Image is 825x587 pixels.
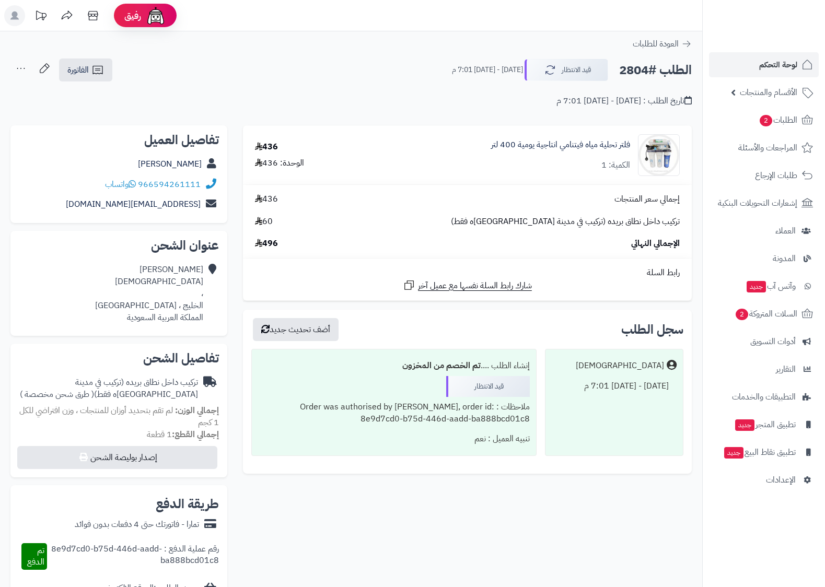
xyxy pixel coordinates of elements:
span: تطبيق نقاط البيع [723,445,796,460]
button: قيد الانتظار [525,59,608,81]
div: تاريخ الطلب : [DATE] - [DATE] 7:01 م [556,95,692,107]
span: الأقسام والمنتجات [740,85,797,100]
div: إنشاء الطلب .... [258,356,530,376]
span: لوحة التحكم [759,57,797,72]
a: [PERSON_NAME] [138,158,202,170]
h2: طريقة الدفع [156,498,219,510]
span: أدوات التسويق [750,334,796,349]
a: تطبيق نقاط البيعجديد [709,440,819,465]
span: الإعدادات [766,473,796,487]
a: فلتر تحلية مياه فيتنامي انتاجية يومية 400 لتر [491,139,630,151]
span: 436 [255,193,278,205]
h2: الطلب #2804 [619,60,692,81]
div: الوحدة: 436 [255,157,304,169]
span: الإجمالي النهائي [631,238,680,250]
span: 60 [255,216,273,228]
a: الفاتورة [59,58,112,81]
span: المدونة [773,251,796,266]
span: التطبيقات والخدمات [732,390,796,404]
div: الكمية: 1 [601,159,630,171]
span: 2 [760,115,772,126]
span: السلات المتروكة [735,307,797,321]
span: العملاء [775,224,796,238]
a: العودة للطلبات [633,38,692,50]
span: إشعارات التحويلات البنكية [718,196,797,210]
span: طلبات الإرجاع [755,168,797,183]
div: تمارا - فاتورتك حتى 4 دفعات بدون فوائد [75,519,199,531]
div: تنبيه العميل : نعم [258,429,530,449]
span: جديد [747,281,766,292]
a: تحديثات المنصة [28,5,54,29]
img: 1708791312-web1-90x90.jpg [638,134,679,176]
span: رفيق [124,9,141,22]
a: لوحة التحكم [709,52,819,77]
a: التطبيقات والخدمات [709,384,819,409]
span: المراجعات والأسئلة [738,140,797,155]
a: [EMAIL_ADDRESS][DOMAIN_NAME] [66,198,201,210]
span: جديد [735,419,754,431]
a: أدوات التسويق [709,329,819,354]
a: السلات المتروكة2 [709,301,819,326]
b: تم الخصم من المخزون [402,359,481,372]
span: الطلبات [759,113,797,127]
button: إصدار بوليصة الشحن [17,446,217,469]
a: الإعدادات [709,467,819,492]
div: قيد الانتظار [446,376,530,397]
span: 496 [255,238,278,250]
a: شارك رابط السلة نفسها مع عميل آخر [403,279,532,292]
div: [DEMOGRAPHIC_DATA] [576,360,664,372]
h2: تفاصيل الشحن [19,352,219,365]
span: 2 [736,309,748,320]
a: العملاء [709,218,819,243]
span: العودة للطلبات [633,38,679,50]
span: لم تقم بتحديد أوزان للمنتجات ، وزن افتراضي للكل 1 كجم [19,404,219,429]
a: 966594261111 [138,178,201,191]
img: ai-face.png [145,5,166,26]
div: 436 [255,141,278,153]
a: تطبيق المتجرجديد [709,412,819,437]
span: إجمالي سعر المنتجات [614,193,680,205]
a: المدونة [709,246,819,271]
div: ملاحظات : Order was authorised by [PERSON_NAME], order id: 8e9d7cd0-b75d-446d-aadd-ba888bcd01c8 [258,397,530,429]
strong: إجمالي القطع: [172,428,219,441]
a: الطلبات2 [709,108,819,133]
span: ( طرق شحن مخصصة ) [20,388,94,401]
a: إشعارات التحويلات البنكية [709,191,819,216]
span: التقارير [776,362,796,377]
a: المراجعات والأسئلة [709,135,819,160]
span: تطبيق المتجر [734,417,796,432]
h2: تفاصيل العميل [19,134,219,146]
small: 1 قطعة [147,428,219,441]
strong: إجمالي الوزن: [175,404,219,417]
span: وآتس آب [746,279,796,293]
h3: سجل الطلب [621,323,683,336]
a: وآتس آبجديد [709,274,819,299]
span: تركيب داخل نطاق بريده (تركيب في مدينة [GEOGRAPHIC_DATA]ه فقط) [451,216,680,228]
span: شارك رابط السلة نفسها مع عميل آخر [418,280,532,292]
div: رابط السلة [247,267,688,279]
span: تم الدفع [27,544,44,569]
a: واتساب [105,178,136,191]
div: [DATE] - [DATE] 7:01 م [552,376,677,396]
div: [PERSON_NAME] [DEMOGRAPHIC_DATA] ، الخليج ، [GEOGRAPHIC_DATA] المملكة العربية السعودية [95,264,203,323]
small: [DATE] - [DATE] 7:01 م [452,65,523,75]
a: طلبات الإرجاع [709,163,819,188]
h2: عنوان الشحن [19,239,219,252]
button: أضف تحديث جديد [253,318,339,341]
span: جديد [724,447,743,459]
div: تركيب داخل نطاق بريده (تركيب في مدينة [GEOGRAPHIC_DATA]ه فقط) [19,377,198,401]
div: رقم عملية الدفع : 8e9d7cd0-b75d-446d-aadd-ba888bcd01c8 [47,543,219,570]
span: الفاتورة [67,64,89,76]
a: التقارير [709,357,819,382]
